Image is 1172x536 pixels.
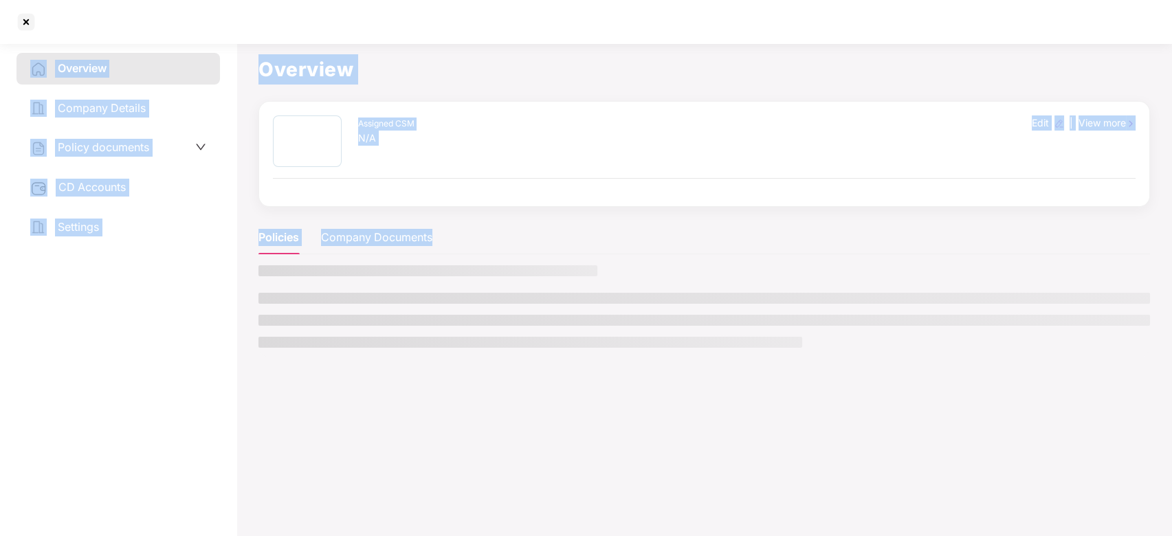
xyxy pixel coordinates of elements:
img: rightIcon [1126,119,1136,129]
span: Policy documents [58,140,149,154]
span: down [195,142,206,153]
img: editIcon [1054,119,1064,129]
div: Policies [258,229,299,246]
span: Overview [58,61,107,75]
div: View more [1076,115,1138,131]
img: svg+xml;base64,PHN2ZyB4bWxucz0iaHR0cDovL3d3dy53My5vcmcvMjAwMC9zdmciIHdpZHRoPSIyNCIgaGVpZ2h0PSIyNC... [30,100,47,117]
span: Company Details [58,101,146,115]
img: svg+xml;base64,PHN2ZyB4bWxucz0iaHR0cDovL3d3dy53My5vcmcvMjAwMC9zdmciIHdpZHRoPSIyNCIgaGVpZ2h0PSIyNC... [30,61,47,78]
div: N/A [358,131,414,146]
span: CD Accounts [58,180,126,194]
img: svg+xml;base64,PHN2ZyB3aWR0aD0iMjUiIGhlaWdodD0iMjQiIHZpZXdCb3g9IjAgMCAyNSAyNCIgZmlsbD0ibm9uZSIgeG... [30,180,47,197]
img: svg+xml;base64,PHN2ZyB4bWxucz0iaHR0cDovL3d3dy53My5vcmcvMjAwMC9zdmciIHdpZHRoPSIyNCIgaGVpZ2h0PSIyNC... [30,219,47,236]
img: svg+xml;base64,PHN2ZyB4bWxucz0iaHR0cDovL3d3dy53My5vcmcvMjAwMC9zdmciIHdpZHRoPSIyNCIgaGVpZ2h0PSIyNC... [30,140,47,157]
div: Edit [1029,115,1052,131]
div: | [1067,115,1076,131]
div: Assigned CSM [358,118,414,131]
span: Settings [58,220,99,234]
div: Company Documents [321,229,432,246]
h1: Overview [258,54,1150,85]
